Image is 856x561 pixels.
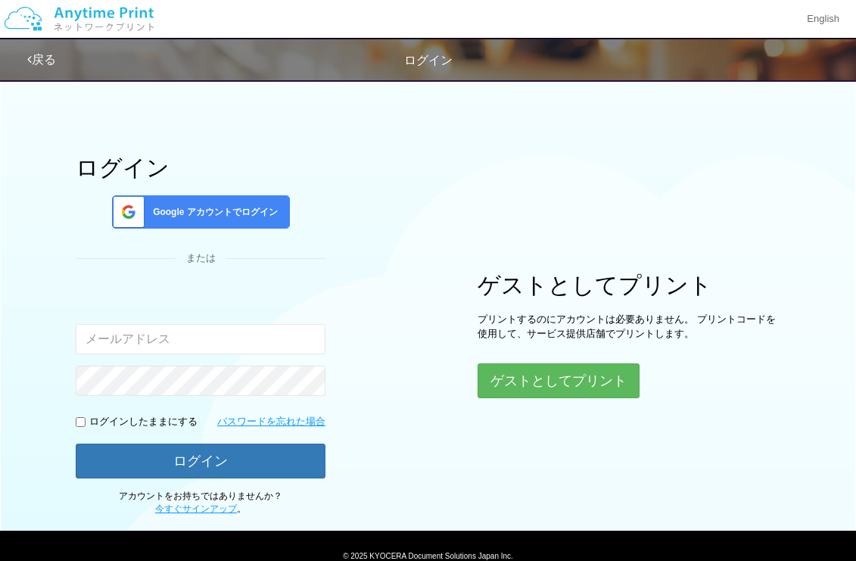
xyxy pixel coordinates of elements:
span: 。 [155,503,246,514]
span: ログイン [404,54,453,67]
p: アカウントをお持ちではありませんか？ [76,490,325,516]
a: 今すぐサインアップ [155,503,237,514]
a: 戻る [27,53,56,66]
p: ログインしたままにする [89,415,198,429]
button: ログイン [76,444,325,478]
h1: ログイン [76,155,325,180]
input: メールアドレス [76,324,325,354]
span: © 2025 KYOCERA Document Solutions Japan Inc. [343,550,513,560]
a: パスワードを忘れた場合 [217,415,325,429]
button: ゲストとしてプリント [478,363,640,398]
span: Google アカウントでログイン [147,206,278,219]
div: または [76,251,325,266]
h1: ゲストとしてプリント [478,273,780,298]
p: プリントするのにアカウントは必要ありません。 プリントコードを使用して、サービス提供店舗でプリントします。 [478,313,780,341]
